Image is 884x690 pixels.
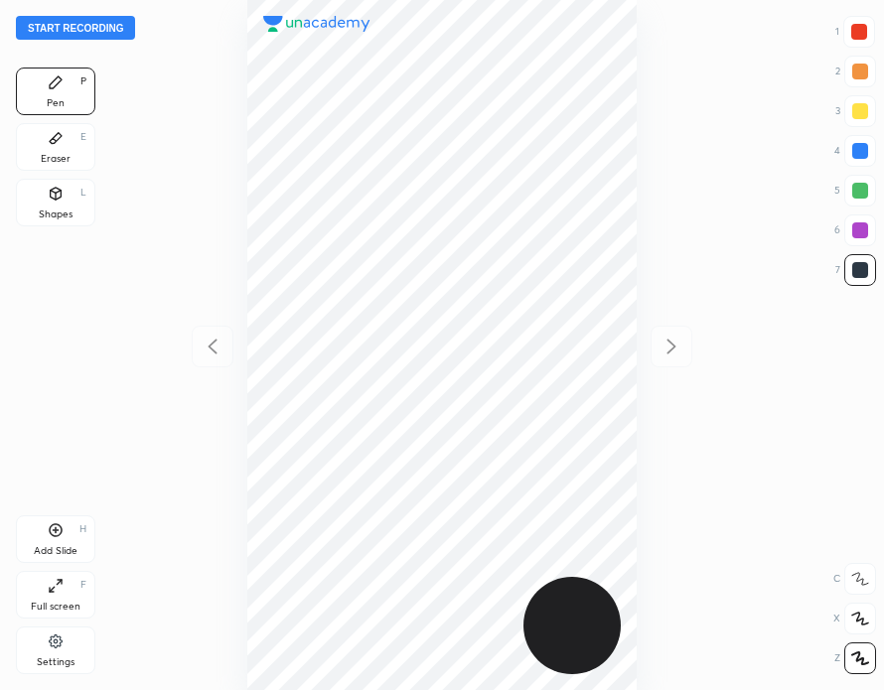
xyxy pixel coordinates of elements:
div: Settings [37,657,74,667]
div: 6 [834,214,876,246]
div: Full screen [31,602,80,612]
div: P [80,76,86,86]
div: C [833,563,876,595]
div: 7 [835,254,876,286]
button: Start recording [16,16,135,40]
div: H [79,524,86,534]
div: Add Slide [34,546,77,556]
div: Eraser [41,154,71,164]
div: E [80,132,86,142]
div: F [80,580,86,590]
div: X [833,603,876,634]
div: 1 [835,16,875,48]
div: 4 [834,135,876,167]
div: Pen [47,98,65,108]
img: logo.38c385cc.svg [263,16,370,32]
div: 5 [834,175,876,207]
div: 3 [835,95,876,127]
div: Shapes [39,209,73,219]
div: Z [834,642,876,674]
div: 2 [835,56,876,87]
div: L [80,188,86,198]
